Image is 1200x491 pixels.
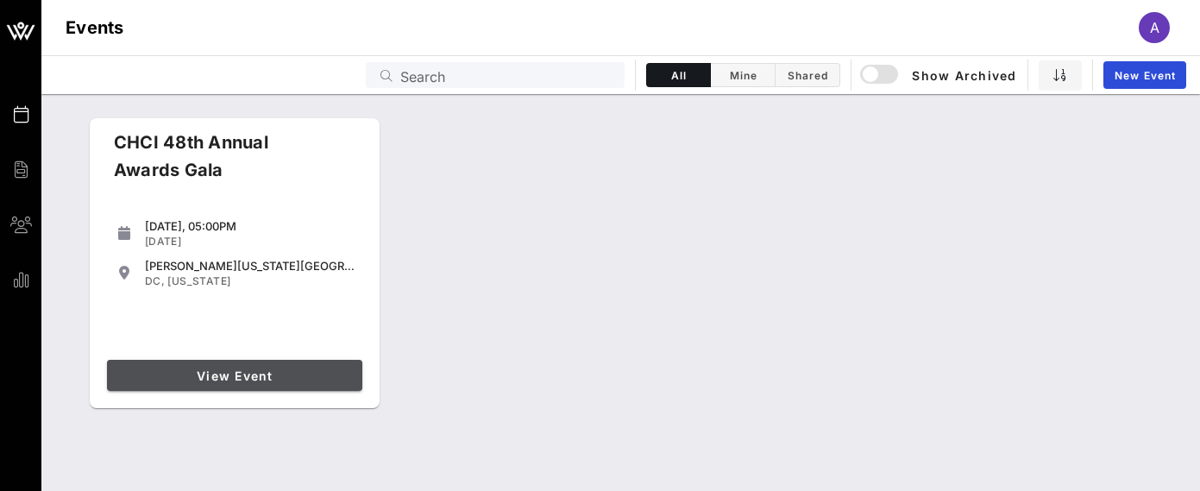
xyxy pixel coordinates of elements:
[786,69,829,82] span: Shared
[776,63,840,87] button: Shared
[107,360,362,391] a: View Event
[1103,61,1186,89] a: New Event
[145,274,165,287] span: DC,
[862,60,1017,91] button: Show Archived
[646,63,711,87] button: All
[100,129,343,198] div: CHCI 48th Annual Awards Gala
[66,14,124,41] h1: Events
[711,63,776,87] button: Mine
[1150,19,1159,36] span: A
[145,259,355,273] div: [PERSON_NAME][US_STATE][GEOGRAPHIC_DATA]
[721,69,764,82] span: Mine
[657,69,700,82] span: All
[1139,12,1170,43] div: A
[167,274,230,287] span: [US_STATE]
[145,219,355,233] div: [DATE], 05:00PM
[114,368,355,383] span: View Event
[145,235,355,249] div: [DATE]
[863,65,1016,85] span: Show Archived
[1114,69,1176,82] span: New Event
